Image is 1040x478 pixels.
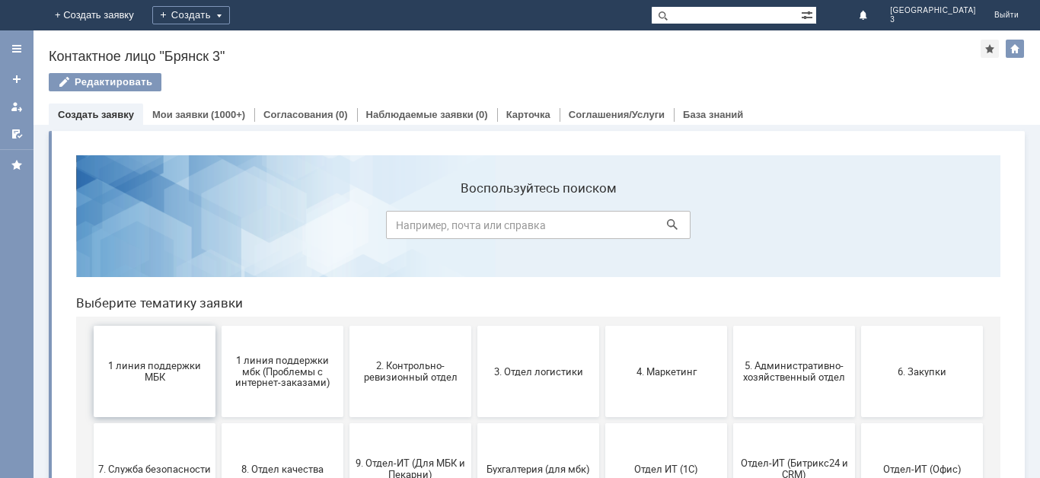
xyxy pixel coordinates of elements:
[801,7,816,21] span: Расширенный поиск
[413,280,535,371] button: Бухгалтерия (для мбк)
[981,40,999,58] div: Добавить в избранное
[30,183,152,274] button: 1 линия поддержки МБК
[290,217,403,240] span: 2. Контрольно-ревизионный отдел
[418,222,531,234] span: 3. Отдел логистики
[30,378,152,469] button: Финансовый отдел
[366,109,474,120] a: Наблюдаемые заявки
[506,109,550,120] a: Карточка
[413,378,535,469] button: [PERSON_NAME]. Услуги ИТ для МБК (оформляет L1)
[34,417,147,429] span: Финансовый отдел
[5,94,29,119] a: Мои заявки
[290,412,403,435] span: Это соглашение не активно!
[58,109,134,120] a: Создать заявку
[669,280,791,371] button: Отдел-ИТ (Битрикс24 и CRM)
[5,122,29,146] a: Мои согласования
[158,378,279,469] button: Франчайзинг
[1006,40,1024,58] div: Изменить домашнюю страницу
[683,109,743,120] a: База знаний
[286,378,407,469] button: Это соглашение не активно!
[263,109,333,120] a: Согласования
[322,37,627,53] label: Воспользуйтесь поиском
[797,280,919,371] button: Отдел-ИТ (Офис)
[162,320,275,331] span: 8. Отдел качества
[152,6,230,24] div: Создать
[34,320,147,331] span: 7. Служба безопасности
[541,183,663,274] button: 4. Маркетинг
[476,109,488,120] div: (0)
[158,280,279,371] button: 8. Отдел качества
[5,67,29,91] a: Создать заявку
[569,109,665,120] a: Соглашения/Услуги
[286,280,407,371] button: 9. Отдел-ИТ (Для МБК и Пекарни)
[546,417,659,429] span: не актуален
[30,280,152,371] button: 7. Служба безопасности
[802,320,914,331] span: Отдел-ИТ (Офис)
[413,183,535,274] button: 3. Отдел логистики
[890,15,976,24] span: 3
[162,211,275,245] span: 1 линия поддержки мбк (Проблемы с интернет-заказами)
[286,183,407,274] button: 2. Контрольно-ревизионный отдел
[546,222,659,234] span: 4. Маркетинг
[669,183,791,274] button: 5. Административно-хозяйственный отдел
[211,109,245,120] div: (1000+)
[162,417,275,429] span: Франчайзинг
[546,320,659,331] span: Отдел ИТ (1С)
[158,183,279,274] button: 1 линия поддержки мбк (Проблемы с интернет-заказами)
[674,314,786,337] span: Отдел-ИТ (Битрикс24 и CRM)
[541,280,663,371] button: Отдел ИТ (1С)
[797,183,919,274] button: 6. Закупки
[152,109,209,120] a: Мои заявки
[322,68,627,96] input: Например, почта или справка
[49,49,981,64] div: Контактное лицо "Брянск 3"
[802,222,914,234] span: 6. Закупки
[34,217,147,240] span: 1 линия поддержки МБК
[890,6,976,15] span: [GEOGRAPHIC_DATA]
[290,314,403,337] span: 9. Отдел-ИТ (Для МБК и Пекарни)
[12,152,936,167] header: Выберите тематику заявки
[336,109,348,120] div: (0)
[418,320,531,331] span: Бухгалтерия (для мбк)
[541,378,663,469] button: не актуален
[418,406,531,440] span: [PERSON_NAME]. Услуги ИТ для МБК (оформляет L1)
[674,217,786,240] span: 5. Административно-хозяйственный отдел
